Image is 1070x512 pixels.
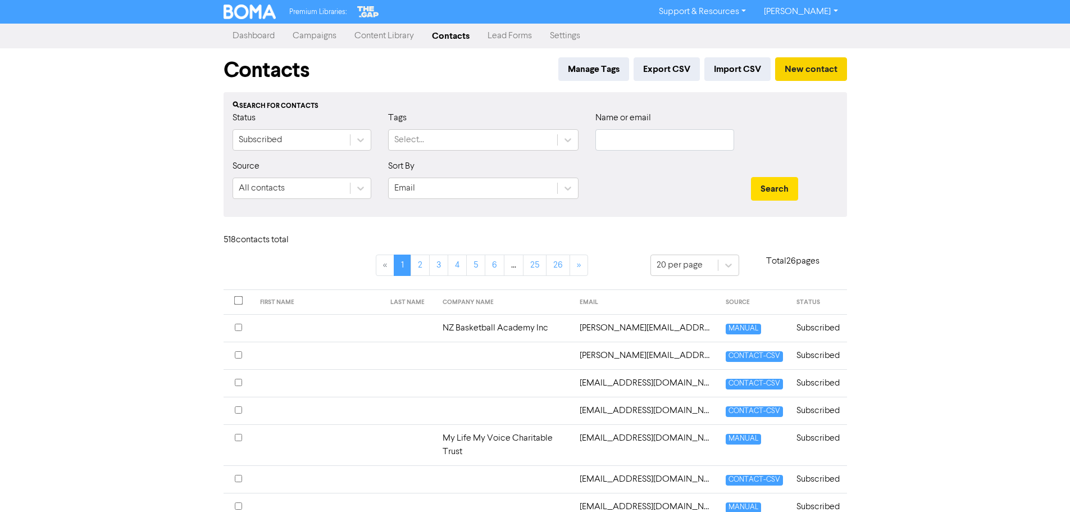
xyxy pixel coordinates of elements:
[719,290,790,315] th: SOURCE
[436,314,573,342] td: NZ Basketball Academy Inc
[634,57,700,81] button: Export CSV
[485,255,504,276] a: Page 6
[790,314,846,342] td: Subscribed
[558,57,629,81] button: Manage Tags
[541,25,589,47] a: Settings
[726,434,761,445] span: MANUAL
[546,255,570,276] a: Page 26
[570,255,588,276] a: »
[411,255,430,276] a: Page 2
[726,406,783,417] span: CONTACT-CSV
[436,290,573,315] th: COMPANY NAME
[790,290,846,315] th: STATUS
[573,369,719,397] td: accounts@ccslt.org.nz
[284,25,345,47] a: Campaigns
[650,3,755,21] a: Support & Resources
[573,342,719,369] td: abigail-johnston@hotmail.com
[253,290,384,315] th: FIRST NAME
[790,342,846,369] td: Subscribed
[790,465,846,493] td: Subscribed
[394,133,424,147] div: Select...
[384,290,436,315] th: LAST NAME
[755,3,846,21] a: [PERSON_NAME]
[523,255,547,276] a: Page 25
[573,397,719,424] td: accounts@macon.nz
[595,111,651,125] label: Name or email
[726,475,783,486] span: CONTACT-CSV
[739,255,847,268] p: Total 26 pages
[239,133,282,147] div: Subscribed
[345,25,423,47] a: Content Library
[233,101,838,111] div: Search for contacts
[573,314,719,342] td: aaron@chsconsulting.co.nz
[657,259,703,272] div: 20 per page
[573,290,719,315] th: EMAIL
[573,424,719,465] td: accounts@mylifemyvoice.org.nz
[239,182,285,195] div: All contacts
[751,177,798,201] button: Search
[224,25,284,47] a: Dashboard
[289,8,347,16] span: Premium Libraries:
[466,255,485,276] a: Page 5
[1014,458,1070,512] iframe: Chat Widget
[436,424,573,465] td: My Life My Voice Charitable Trust
[233,111,256,125] label: Status
[224,4,276,19] img: BOMA Logo
[790,369,846,397] td: Subscribed
[394,255,411,276] a: Page 1 is your current page
[448,255,467,276] a: Page 4
[726,379,783,389] span: CONTACT-CSV
[790,397,846,424] td: Subscribed
[726,351,783,362] span: CONTACT-CSV
[356,4,380,19] img: The Gap
[429,255,448,276] a: Page 3
[224,235,313,246] h6: 518 contact s total
[479,25,541,47] a: Lead Forms
[573,465,719,493] td: acg.vog@gmail.com
[394,182,415,195] div: Email
[224,57,309,83] h1: Contacts
[423,25,479,47] a: Contacts
[775,57,847,81] button: New contact
[726,324,761,334] span: MANUAL
[790,424,846,465] td: Subscribed
[704,57,771,81] button: Import CSV
[388,160,415,173] label: Sort By
[233,160,259,173] label: Source
[388,111,407,125] label: Tags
